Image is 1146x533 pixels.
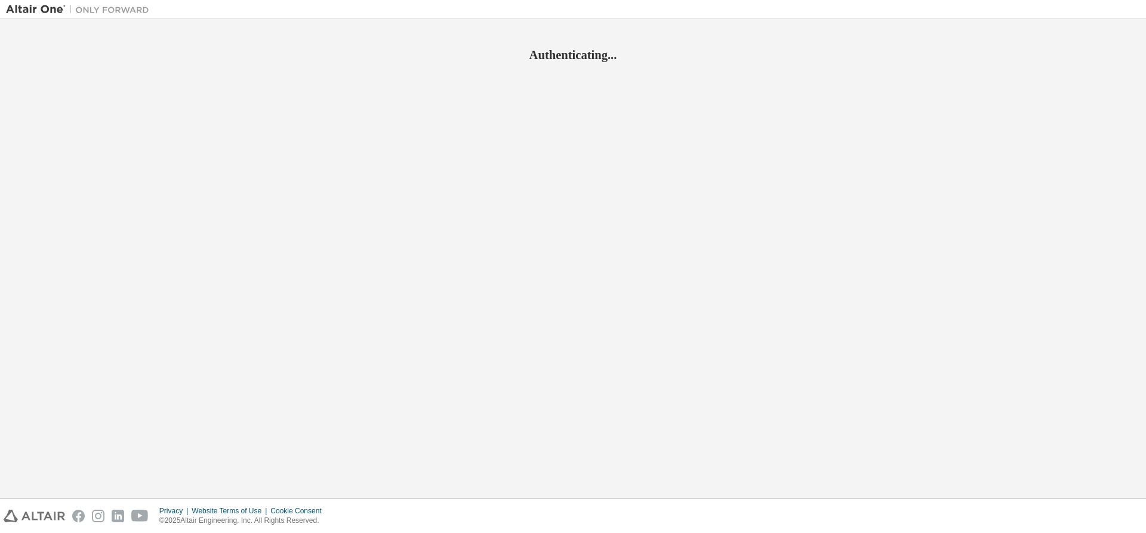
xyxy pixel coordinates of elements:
div: Cookie Consent [270,506,328,516]
img: instagram.svg [92,510,104,522]
img: linkedin.svg [112,510,124,522]
div: Privacy [159,506,192,516]
div: Website Terms of Use [192,506,270,516]
img: facebook.svg [72,510,85,522]
img: altair_logo.svg [4,510,65,522]
p: © 2025 Altair Engineering, Inc. All Rights Reserved. [159,516,329,526]
img: Altair One [6,4,155,16]
img: youtube.svg [131,510,149,522]
h2: Authenticating... [6,47,1140,63]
